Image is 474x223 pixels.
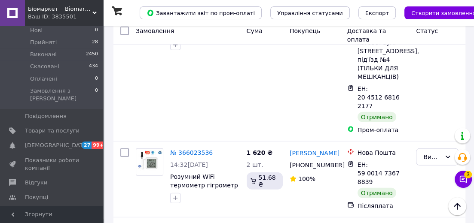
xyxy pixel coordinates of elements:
span: 1 620 ₴ [247,149,273,156]
a: Фото товару [136,148,163,176]
span: Біомаркет ⎸Biomarket [28,5,92,13]
button: Наверх [448,197,466,215]
span: Товари та послуги [25,127,80,135]
span: Покупець [290,27,320,34]
span: Відгуки [25,179,47,187]
span: 0 [95,87,98,102]
span: Cума [247,27,263,34]
a: № 366023536 [170,149,213,156]
div: [PHONE_NUMBER] [288,159,335,171]
button: Експорт [358,6,396,19]
span: Завантажити звіт по пром-оплаті [147,9,255,17]
div: Отримано [358,112,396,122]
span: Покупці [25,193,48,201]
div: Пром-оплата [358,126,410,134]
div: Післяплата [358,202,410,210]
button: Управління статусами [270,6,350,19]
span: Замовлення з [PERSON_NAME] [30,87,95,102]
span: 14:32[DATE] [170,161,208,168]
div: Нова Пошта [358,148,410,157]
button: Завантажити звіт по пром-оплаті [140,6,262,19]
span: Показники роботи компанії [25,157,80,172]
span: Скасовані [30,63,59,70]
a: [PERSON_NAME] [290,149,339,157]
div: Виконано [423,152,441,162]
span: Нові [30,27,43,34]
span: Оплачені [30,75,57,83]
span: 2450 [86,51,98,58]
span: 3 [464,171,472,178]
div: Ваш ID: 3835501 [28,13,103,21]
span: [DEMOGRAPHIC_DATA] [25,142,89,149]
span: Прийняті [30,39,57,46]
span: 0 [95,27,98,34]
span: 100% [298,175,315,182]
span: 2 шт. [247,161,263,168]
span: 434 [89,63,98,70]
span: ЕН: 59 0014 7367 8839 [358,161,401,185]
span: 99+ [92,142,106,149]
span: Замовлення [136,27,174,34]
a: Розумний WiFi термометр гігрометр з завнішним виносним датчиком температури Tuya [170,173,238,214]
span: Управління статусами [277,10,343,16]
span: Експорт [365,10,389,16]
span: Доставка та оплата [347,27,386,43]
img: Фото товару [136,150,163,174]
span: 28 [92,39,98,46]
span: Повідомлення [25,112,67,120]
span: 0 [95,75,98,83]
span: Статус [416,27,438,34]
button: Чат з покупцем3 [455,171,472,188]
span: ЕН: 20 4512 6816 2177 [358,85,401,109]
div: 51.68 ₴ [247,172,283,190]
span: 27 [82,142,92,149]
div: Отримано [358,188,396,198]
span: Виконані [30,51,57,58]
